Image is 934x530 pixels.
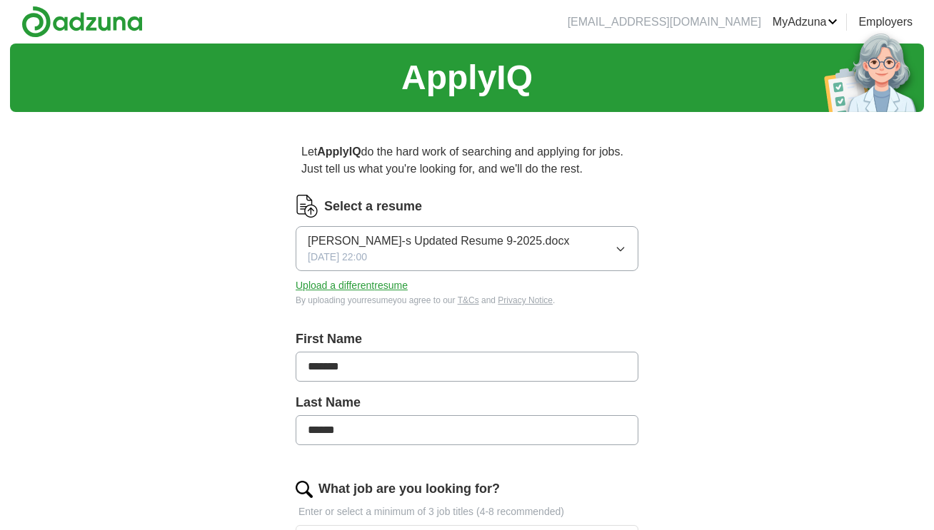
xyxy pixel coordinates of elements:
[296,278,408,293] button: Upload a differentresume
[296,138,638,183] p: Let do the hard work of searching and applying for jobs. Just tell us what you're looking for, an...
[858,14,913,31] a: Employers
[308,233,569,250] span: [PERSON_NAME]-s Updated Resume 9-2025.docx
[568,14,761,31] li: [EMAIL_ADDRESS][DOMAIN_NAME]
[318,479,500,499] label: What job are you looking for?
[296,330,638,349] label: First Name
[296,481,313,498] img: search.png
[296,195,318,218] img: CV Icon
[296,393,638,412] label: Last Name
[773,14,838,31] a: MyAdzuna
[296,504,638,519] p: Enter or select a minimum of 3 job titles (4-8 recommended)
[308,250,367,265] span: [DATE] 22:00
[458,295,479,305] a: T&Cs
[498,295,553,305] a: Privacy Notice
[21,6,143,38] img: Adzuna logo
[324,197,422,216] label: Select a resume
[296,226,638,271] button: [PERSON_NAME]-s Updated Resume 9-2025.docx[DATE] 22:00
[296,294,638,307] div: By uploading your resume you agree to our and .
[401,52,533,103] h1: ApplyIQ
[317,146,361,158] strong: ApplyIQ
